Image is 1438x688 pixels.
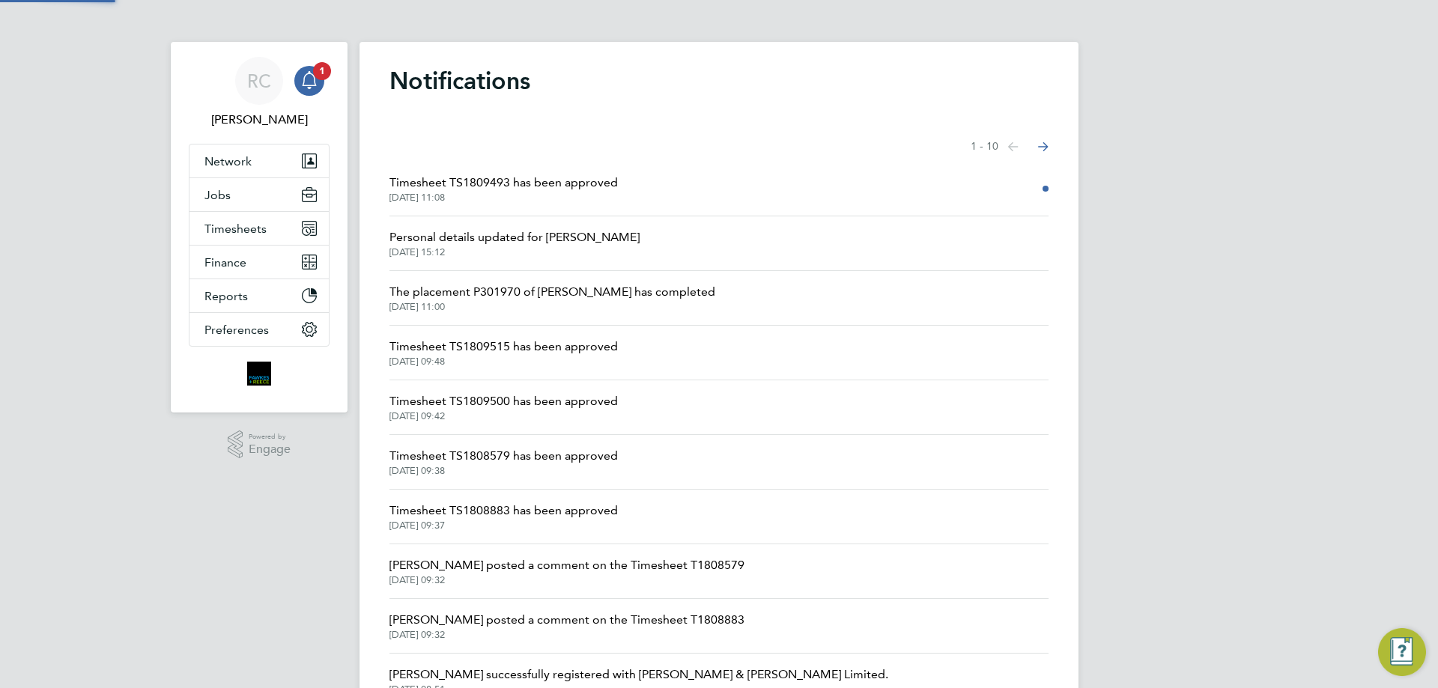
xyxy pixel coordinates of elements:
span: RC [247,71,271,91]
button: Jobs [189,178,329,211]
a: [PERSON_NAME] posted a comment on the Timesheet T1808579[DATE] 09:32 [389,556,744,586]
span: The placement P301970 of [PERSON_NAME] has completed [389,283,715,301]
span: [PERSON_NAME] successfully registered with [PERSON_NAME] & [PERSON_NAME] Limited. [389,666,888,684]
span: Timesheet TS1809500 has been approved [389,392,618,410]
button: Reports [189,279,329,312]
span: Timesheets [204,222,267,236]
span: Jobs [204,188,231,202]
span: [PERSON_NAME] posted a comment on the Timesheet T1808883 [389,611,744,629]
span: Engage [249,443,291,456]
a: 1 [294,57,324,105]
span: Timesheet TS1808579 has been approved [389,447,618,465]
span: [DATE] 11:08 [389,192,618,204]
span: Timesheet TS1809515 has been approved [389,338,618,356]
span: Timesheet TS1808883 has been approved [389,502,618,520]
img: bromak-logo-retina.png [247,362,271,386]
button: Engage Resource Center [1378,628,1426,676]
a: Timesheet TS1808579 has been approved[DATE] 09:38 [389,447,618,477]
span: [DATE] 09:37 [389,520,618,532]
span: [DATE] 09:32 [389,574,744,586]
span: [DATE] 09:48 [389,356,618,368]
span: Personal details updated for [PERSON_NAME] [389,228,640,246]
a: RC[PERSON_NAME] [189,57,330,129]
a: Go to home page [189,362,330,386]
span: Finance [204,255,246,270]
a: Timesheet TS1809493 has been approved[DATE] 11:08 [389,174,618,204]
button: Network [189,144,329,177]
span: Timesheet TS1809493 has been approved [389,174,618,192]
span: 1 - 10 [971,139,998,154]
span: [DATE] 09:38 [389,465,618,477]
span: [DATE] 09:32 [389,629,744,641]
span: [PERSON_NAME] posted a comment on the Timesheet T1808579 [389,556,744,574]
a: Timesheet TS1809500 has been approved[DATE] 09:42 [389,392,618,422]
a: [PERSON_NAME] posted a comment on the Timesheet T1808883[DATE] 09:32 [389,611,744,641]
button: Timesheets [189,212,329,245]
span: Reports [204,289,248,303]
a: Timesheet TS1809515 has been approved[DATE] 09:48 [389,338,618,368]
span: [DATE] 15:12 [389,246,640,258]
span: [DATE] 11:00 [389,301,715,313]
a: Personal details updated for [PERSON_NAME][DATE] 15:12 [389,228,640,258]
nav: Main navigation [171,42,348,413]
span: Preferences [204,323,269,337]
span: Network [204,154,252,168]
a: The placement P301970 of [PERSON_NAME] has completed[DATE] 11:00 [389,283,715,313]
button: Preferences [189,313,329,346]
button: Finance [189,246,329,278]
nav: Select page of notifications list [971,132,1049,162]
span: [DATE] 09:42 [389,410,618,422]
span: 1 [313,62,331,80]
h1: Notifications [389,66,1049,96]
a: Powered byEngage [228,430,291,459]
span: Powered by [249,430,291,443]
span: Robyn Clarke [189,111,330,129]
a: Timesheet TS1808883 has been approved[DATE] 09:37 [389,502,618,532]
